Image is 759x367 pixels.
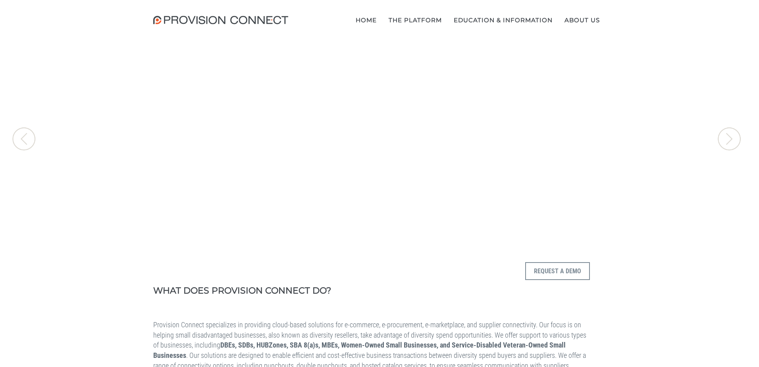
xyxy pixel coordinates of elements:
[153,286,474,296] h1: WHAT DOES PROVISION CONNECT DO?
[153,341,566,359] b: DBEs, SDBs, HUBZones, SBA 8(a)s, MBEs, Women-Owned Small Businesses, and Service-Disabled Veteran...
[525,262,590,280] button: Request a Demo
[153,16,292,24] img: Provision Connect
[525,287,590,294] a: Request a Demo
